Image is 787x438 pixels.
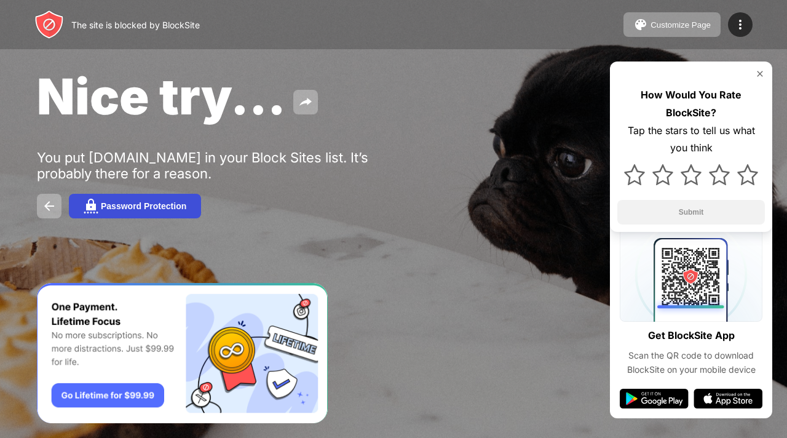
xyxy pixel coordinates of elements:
[37,283,328,424] iframe: Banner
[37,149,417,181] div: You put [DOMAIN_NAME] in your Block Sites list. It’s probably there for a reason.
[101,201,186,211] div: Password Protection
[620,349,762,376] div: Scan the QR code to download BlockSite on your mobile device
[617,86,765,122] div: How Would You Rate BlockSite?
[709,164,730,185] img: star.svg
[37,66,286,126] span: Nice try...
[694,389,762,408] img: app-store.svg
[84,199,98,213] img: password.svg
[623,12,721,37] button: Customize Page
[71,20,200,30] div: The site is blocked by BlockSite
[733,17,748,32] img: menu-icon.svg
[633,17,648,32] img: pallet.svg
[298,95,313,109] img: share.svg
[617,200,765,225] button: Submit
[737,164,758,185] img: star.svg
[755,69,765,79] img: rate-us-close.svg
[651,20,711,30] div: Customize Page
[648,327,735,344] div: Get BlockSite App
[69,194,201,218] button: Password Protection
[620,389,689,408] img: google-play.svg
[681,164,702,185] img: star.svg
[34,10,64,39] img: header-logo.svg
[624,164,645,185] img: star.svg
[42,199,57,213] img: back.svg
[617,122,765,157] div: Tap the stars to tell us what you think
[652,164,673,185] img: star.svg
